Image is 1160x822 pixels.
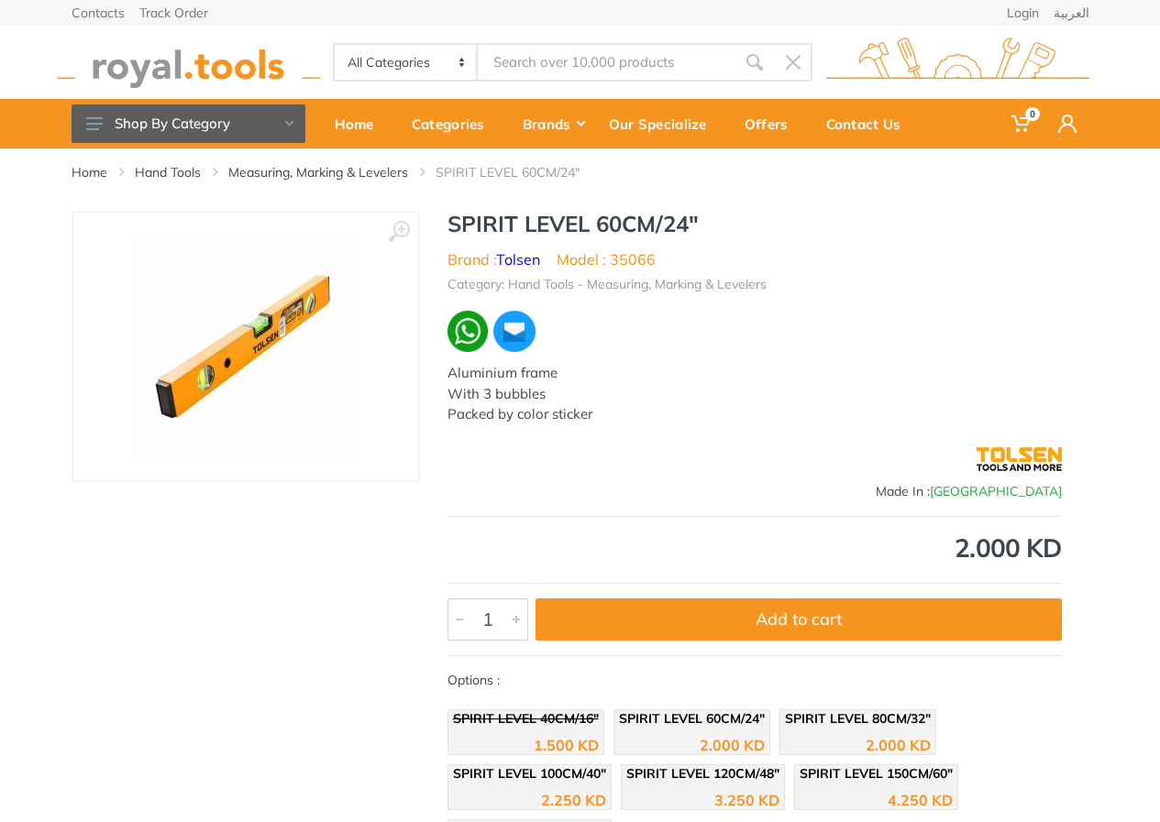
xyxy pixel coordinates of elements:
div: 3.250 KD [714,793,779,807]
div: Contact Us [813,104,926,143]
div: 1.500 KD [534,738,599,752]
a: العربية [1054,6,1089,19]
a: SPIRIT LEVEL 120CM/48" 3.250 KD [621,764,785,810]
div: Categories [399,104,510,143]
span: 0 [1025,107,1040,121]
button: Shop By Category [72,104,305,143]
a: SPIRIT LEVEL 100CM/40" 2.250 KD [447,764,612,810]
div: Our Specialize [596,104,732,143]
a: Home [322,99,399,148]
img: Royal Tools - SPIRIT LEVEL 60CM/24 [130,231,361,462]
img: wa.webp [447,311,489,352]
span: SPIRIT LEVEL 100CM/40" [453,765,606,782]
div: 2.250 KD [541,793,606,807]
h1: SPIRIT LEVEL 60CM/24" [447,211,1062,237]
button: Add to cart [536,598,1062,641]
a: 0 [999,99,1045,148]
a: Offers [732,99,813,148]
a: Track Order [139,6,208,19]
span: SPIRIT LEVEL 150CM/60" [800,765,953,782]
div: Offers [732,104,813,143]
a: Contacts [72,6,125,19]
span: [GEOGRAPHIC_DATA] [930,483,1062,499]
li: Category: Hand Tools - Measuring, Marking & Levelers [447,275,767,294]
img: Tolsen [977,436,1062,482]
img: royal.tools Logo [826,38,1089,88]
span: SPIRIT LEVEL 40CM/16" [453,710,599,727]
img: ma.webp [492,309,536,354]
a: Categories [399,99,510,148]
img: royal.tools Logo [57,38,320,88]
div: 2.000 KD [866,738,931,752]
span: SPIRIT LEVEL 120CM/48" [626,765,779,782]
a: SPIRIT LEVEL 150CM/60" 4.250 KD [794,764,958,810]
a: Measuring, Marking & Levelers [228,163,408,181]
nav: breadcrumb [72,163,1089,181]
input: Site search [478,43,735,82]
div: Aluminium frame With 3 bubbles Packed by color sticker [447,363,1062,425]
a: SPIRIT LEVEL 40CM/16" 1.500 KD [447,709,604,755]
a: Hand Tools [135,163,201,181]
div: 2.000 KD [447,535,1062,561]
a: Contact Us [813,99,926,148]
li: SPIRIT LEVEL 60CM/24" [436,163,607,181]
div: Brands [510,104,596,143]
select: Category [335,45,479,80]
div: 2.000 KD [700,738,765,752]
a: SPIRIT LEVEL 60CM/24" 2.000 KD [613,709,770,755]
div: 4.250 KD [888,793,953,807]
span: SPIRIT LEVEL 80CM/32" [785,710,931,727]
li: Brand : [447,248,540,270]
span: SPIRIT LEVEL 60CM/24" [619,710,765,727]
div: Made In : [447,482,1062,501]
a: Home [72,163,107,181]
li: Model : 35066 [557,248,656,270]
a: Tolsen [496,250,540,269]
a: Login [1007,6,1039,19]
a: Our Specialize [596,99,732,148]
div: Home [322,104,399,143]
a: SPIRIT LEVEL 80CM/32" 2.000 KD [779,709,936,755]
